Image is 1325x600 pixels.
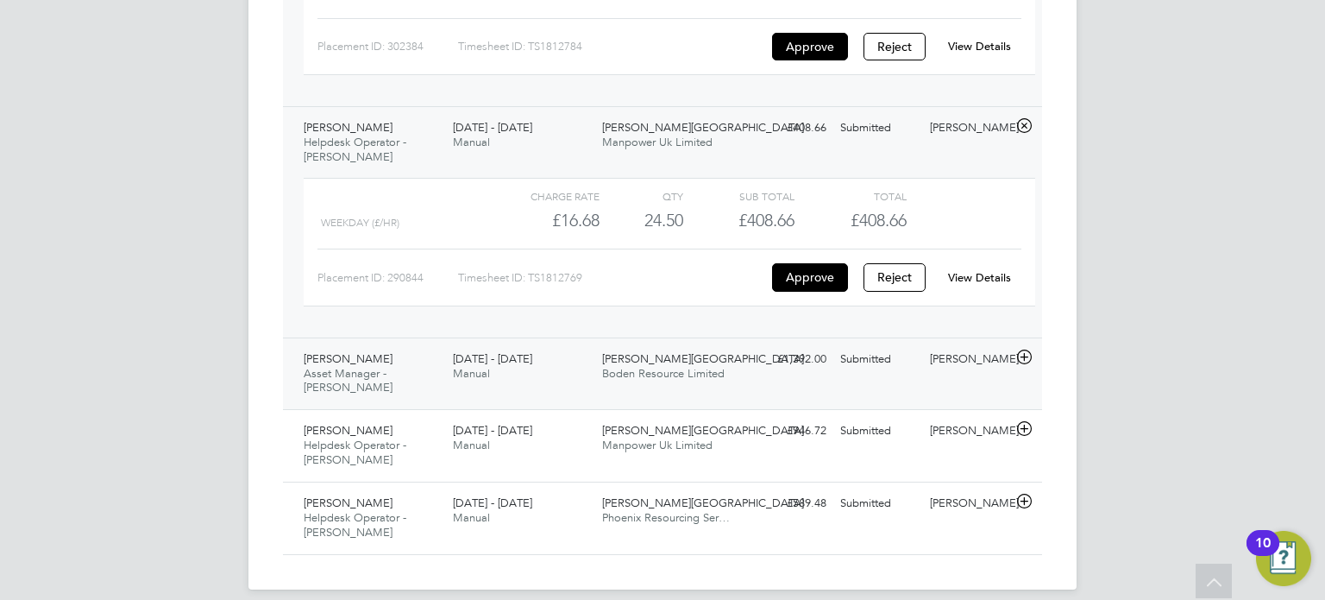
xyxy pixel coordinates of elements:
span: [DATE] - [DATE] [453,423,532,438]
span: Manual [453,438,490,452]
div: Submitted [833,345,923,374]
div: [PERSON_NAME] [923,489,1013,518]
span: [PERSON_NAME] [304,496,392,510]
span: Manpower Uk Limited [602,438,713,452]
div: [PERSON_NAME] [923,417,1013,445]
div: Placement ID: 302384 [317,33,458,60]
span: Manpower Uk Limited [602,135,713,149]
div: £408.66 [744,114,833,142]
span: Weekday (£/HR) [321,217,399,229]
a: View Details [948,39,1011,54]
span: [PERSON_NAME][GEOGRAPHIC_DATA] [602,423,804,438]
span: [PERSON_NAME] [304,120,392,135]
div: Sub Total [683,186,794,206]
span: Helpdesk Operator - [PERSON_NAME] [304,510,406,540]
span: [PERSON_NAME] [304,423,392,438]
button: Reject [863,263,926,291]
button: Open Resource Center, 10 new notifications [1256,531,1311,586]
div: Timesheet ID: TS1812769 [458,264,768,292]
span: Helpdesk Operator - [PERSON_NAME] [304,135,406,164]
div: QTY [600,186,683,206]
span: Manual [453,366,490,381]
span: Asset Manager - [PERSON_NAME] [304,366,392,395]
span: £408.66 [851,210,907,231]
button: Approve [772,263,848,291]
div: £946.72 [744,417,833,445]
div: Timesheet ID: TS1812784 [458,33,768,60]
span: [PERSON_NAME][GEOGRAPHIC_DATA] [602,351,804,366]
div: £589.48 [744,489,833,518]
span: [PERSON_NAME][GEOGRAPHIC_DATA] [602,120,804,135]
div: Charge rate [488,186,600,206]
button: Approve [772,33,848,60]
span: [DATE] - [DATE] [453,351,532,366]
div: £408.66 [683,206,794,235]
span: [PERSON_NAME] [304,351,392,366]
div: [PERSON_NAME] [923,345,1013,374]
span: Boden Resource Limited [602,366,725,381]
div: Submitted [833,417,923,445]
div: Submitted [833,489,923,518]
div: Submitted [833,114,923,142]
button: Reject [863,33,926,60]
div: £16.68 [488,206,600,235]
div: [PERSON_NAME] [923,114,1013,142]
div: 24.50 [600,206,683,235]
span: Manual [453,135,490,149]
div: Placement ID: 290844 [317,264,458,292]
span: [DATE] - [DATE] [453,120,532,135]
a: View Details [948,270,1011,285]
span: Helpdesk Operator - [PERSON_NAME] [304,438,406,467]
div: Total [794,186,906,206]
span: Phoenix Resourcing Ser… [602,510,730,525]
span: [DATE] - [DATE] [453,496,532,510]
div: 10 [1255,543,1271,565]
div: £1,392.00 [744,345,833,374]
span: [PERSON_NAME][GEOGRAPHIC_DATA] [602,496,804,510]
span: Manual [453,510,490,525]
